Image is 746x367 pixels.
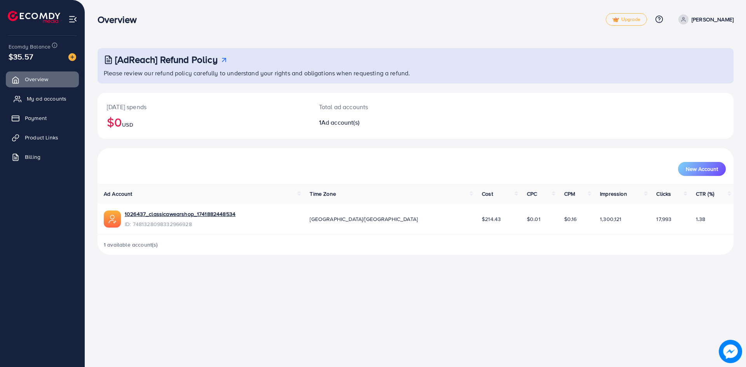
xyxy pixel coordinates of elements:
span: Upgrade [612,17,640,23]
img: ic-ads-acc.e4c84228.svg [104,210,121,228]
span: 1,300,121 [600,215,621,223]
img: image [719,340,742,363]
a: Billing [6,149,79,165]
img: menu [68,15,77,24]
span: Product Links [25,134,58,141]
span: $0.01 [527,215,540,223]
span: CPM [564,190,575,198]
span: 1.38 [696,215,706,223]
p: [DATE] spends [107,102,300,111]
button: New Account [678,162,726,176]
a: Overview [6,71,79,87]
span: [GEOGRAPHIC_DATA]/[GEOGRAPHIC_DATA] [310,215,418,223]
span: 1 available account(s) [104,241,158,249]
p: Total ad accounts [319,102,459,111]
span: CTR (%) [696,190,714,198]
span: USD [122,121,133,129]
a: tickUpgrade [606,13,647,26]
h2: $0 [107,115,300,129]
span: Billing [25,153,40,161]
span: Overview [25,75,48,83]
a: [PERSON_NAME] [675,14,734,24]
span: My ad accounts [27,95,66,103]
span: Impression [600,190,627,198]
p: Please review our refund policy carefully to understand your rights and obligations when requesti... [104,68,729,78]
h3: Overview [98,14,143,25]
a: My ad accounts [6,91,79,106]
span: Ad Account [104,190,132,198]
a: Payment [6,110,79,126]
span: ID: 7481328098332966928 [125,220,235,228]
span: $35.57 [9,51,33,62]
span: Payment [25,114,47,122]
span: $0.16 [564,215,577,223]
h2: 1 [319,119,459,126]
span: $214.43 [482,215,501,223]
a: 1026437_classicawearshop_1741882448534 [125,210,235,218]
span: CPC [527,190,537,198]
span: New Account [686,166,718,172]
img: image [68,53,76,61]
a: Product Links [6,130,79,145]
span: Ecomdy Balance [9,43,51,50]
span: Time Zone [310,190,336,198]
h3: [AdReach] Refund Policy [115,54,218,65]
img: logo [8,11,60,23]
span: Clicks [656,190,671,198]
p: [PERSON_NAME] [692,15,734,24]
span: 17,993 [656,215,671,223]
span: Cost [482,190,493,198]
img: tick [612,17,619,23]
span: Ad account(s) [321,118,359,127]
